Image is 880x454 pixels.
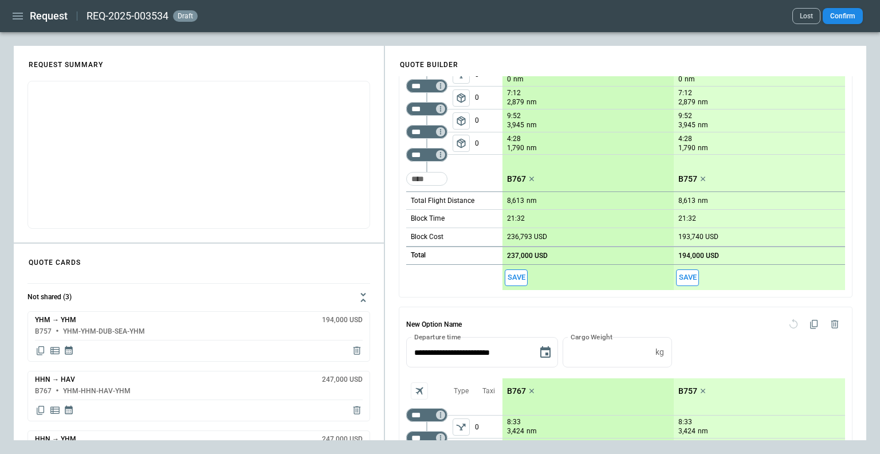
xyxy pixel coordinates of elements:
h6: Not shared (3) [27,293,72,301]
div: Too short [406,431,447,445]
button: Confirm [823,8,863,24]
p: B767 [507,174,526,184]
span: Save this aircraft quote and copy details to clipboard [505,269,528,286]
span: package_2 [455,92,467,104]
span: Display detailed quote content [49,345,61,357]
p: 21:32 [507,214,525,223]
button: left aligned [453,112,470,130]
span: Display quote schedule [64,405,74,416]
span: Display quote schedule [64,345,74,357]
p: 7:12 [678,89,692,97]
p: nm [527,426,537,436]
p: 1,790 [507,143,524,153]
p: B767 [507,386,526,396]
button: Choose date, selected date is Aug 19, 2025 [534,341,557,364]
button: left aligned [453,89,470,107]
div: Too short [406,79,447,93]
p: 0 [475,416,502,438]
p: nm [698,143,708,153]
div: Too short [406,125,447,139]
h6: 194,000 USD [322,316,363,324]
p: kg [655,347,664,357]
button: Lost [792,8,820,24]
p: nm [698,120,708,130]
h2: REQ-2025-003534 [87,9,168,23]
p: Block Cost [411,232,443,242]
p: 1,790 [678,143,696,153]
button: left aligned [453,418,470,436]
p: nm [527,143,537,153]
label: Cargo Weight [571,332,612,342]
span: Save this aircraft quote and copy details to clipboard [676,269,699,286]
span: Type of sector [453,89,470,107]
p: 7:12 [507,89,521,97]
p: 8,613 [507,197,524,205]
p: 0 [678,75,682,84]
p: nm [527,196,537,206]
p: B757 [678,174,697,184]
span: Delete quote [351,405,363,416]
span: Type of sector [453,112,470,130]
p: 0 [475,132,502,154]
button: Save [676,269,699,286]
span: package_2 [455,115,467,127]
p: Type [454,386,469,396]
span: Delete quote [351,345,363,357]
p: nm [685,75,695,84]
p: 4:28 [507,135,521,143]
p: 2,879 [678,97,696,107]
p: 2,879 [507,97,524,107]
div: Too short [406,102,447,116]
span: Display detailed quote content [49,405,61,416]
h4: QUOTE BUILDER [386,49,472,75]
h6: YHM → YHM [35,316,76,324]
span: Type of sector [453,135,470,152]
h6: Total [411,252,426,259]
p: 3,945 [507,120,524,130]
span: Copy quote content [35,405,46,416]
p: nm [698,196,708,206]
p: nm [698,426,708,436]
p: Total Flight Distance [411,196,474,206]
h6: B757 [35,328,52,335]
p: 8:33 [507,418,521,426]
p: Taxi [482,386,495,396]
p: 4:28 [678,135,692,143]
p: nm [527,97,537,107]
button: left aligned [453,135,470,152]
span: Reset quote option [783,314,804,335]
span: Duplicate quote option [804,314,824,335]
div: Too short [406,172,447,186]
h4: REQUEST SUMMARY [15,49,117,75]
h6: New Option Name [406,314,462,335]
p: 8:33 [678,418,692,426]
p: 9:52 [678,112,692,120]
p: 21:32 [678,214,696,223]
span: draft [175,12,195,20]
h4: QUOTE CARDS [15,246,95,272]
p: 237,000 USD [507,252,548,260]
p: 3,945 [678,120,696,130]
h6: HHN → YHM [35,436,76,443]
span: package_2 [455,138,467,149]
h6: 247,000 USD [322,436,363,443]
span: Delete quote option [824,314,845,335]
p: 9:52 [507,112,521,120]
h6: 247,000 USD [322,376,363,383]
h6: YHM-HHN-HAV-YHM [63,388,131,395]
h1: Request [30,9,68,23]
p: 0 [507,75,511,84]
p: Block Time [411,214,445,224]
p: 194,000 USD [678,252,719,260]
p: 193,740 USD [678,233,718,241]
div: scrollable content [502,26,845,290]
p: 0 [475,87,502,109]
span: Type of sector [453,418,470,436]
p: nm [513,75,524,84]
span: Copy quote content [35,345,46,357]
p: 3,424 [678,426,696,436]
div: Too short [406,148,447,162]
div: Too short [406,408,447,422]
h6: B767 [35,388,52,395]
label: Departure time [414,332,461,342]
